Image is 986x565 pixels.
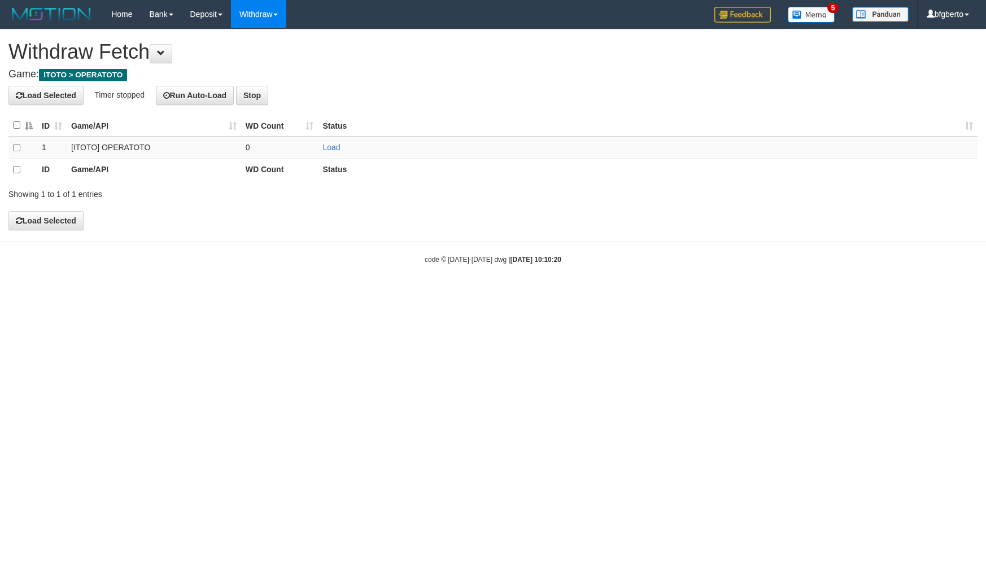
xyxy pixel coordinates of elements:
button: Stop [236,86,268,105]
td: [ITOTO] OPERATOTO [67,137,241,159]
span: Timer stopped [94,90,145,99]
td: 1 [37,137,67,159]
button: Load Selected [8,211,84,230]
h4: Game: [8,69,978,80]
small: code © [DATE]-[DATE] dwg | [425,256,561,264]
span: ITOTO > OPERATOTO [39,69,127,81]
span: 5 [827,3,839,13]
img: panduan.png [852,7,909,22]
th: Game/API [67,159,241,181]
img: Button%20Memo.svg [788,7,835,23]
img: MOTION_logo.png [8,6,94,23]
th: WD Count [241,159,319,181]
th: Game/API: activate to sort column ascending [67,115,241,137]
h1: Withdraw Fetch [8,41,978,63]
th: Status: activate to sort column ascending [318,115,978,137]
button: Load Selected [8,86,84,105]
img: Feedback.jpg [714,7,771,23]
a: Load [322,143,340,152]
th: Status [318,159,978,181]
th: ID [37,159,67,181]
strong: [DATE] 10:10:20 [511,256,561,264]
div: Showing 1 to 1 of 1 entries [8,184,403,200]
span: 0 [246,143,250,152]
button: Run Auto-Load [156,86,234,105]
th: ID: activate to sort column ascending [37,115,67,137]
th: WD Count: activate to sort column ascending [241,115,319,137]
